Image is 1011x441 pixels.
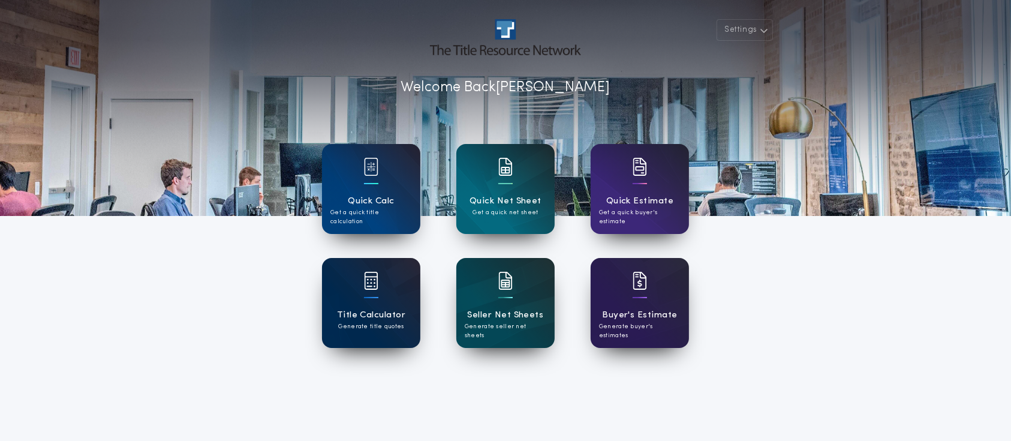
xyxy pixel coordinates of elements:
[322,144,420,234] a: card iconQuick CalcGet a quick title calculation
[465,322,546,340] p: Generate seller net sheets
[602,308,677,322] h1: Buyer's Estimate
[468,308,544,322] h1: Seller Net Sheets
[401,77,610,98] p: Welcome Back [PERSON_NAME]
[364,272,378,290] img: card icon
[633,272,647,290] img: card icon
[473,208,538,217] p: Get a quick net sheet
[348,194,395,208] h1: Quick Calc
[456,144,555,234] a: card iconQuick Net SheetGet a quick net sheet
[591,258,689,348] a: card iconBuyer's EstimateGenerate buyer's estimates
[606,194,674,208] h1: Quick Estimate
[337,308,405,322] h1: Title Calculator
[430,19,581,55] img: account-logo
[364,158,378,176] img: card icon
[498,272,513,290] img: card icon
[322,258,420,348] a: card iconTitle CalculatorGenerate title quotes
[338,322,404,331] p: Generate title quotes
[330,208,412,226] p: Get a quick title calculation
[498,158,513,176] img: card icon
[717,19,773,41] button: Settings
[633,158,647,176] img: card icon
[470,194,541,208] h1: Quick Net Sheet
[599,208,681,226] p: Get a quick buyer's estimate
[591,144,689,234] a: card iconQuick EstimateGet a quick buyer's estimate
[456,258,555,348] a: card iconSeller Net SheetsGenerate seller net sheets
[599,322,681,340] p: Generate buyer's estimates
